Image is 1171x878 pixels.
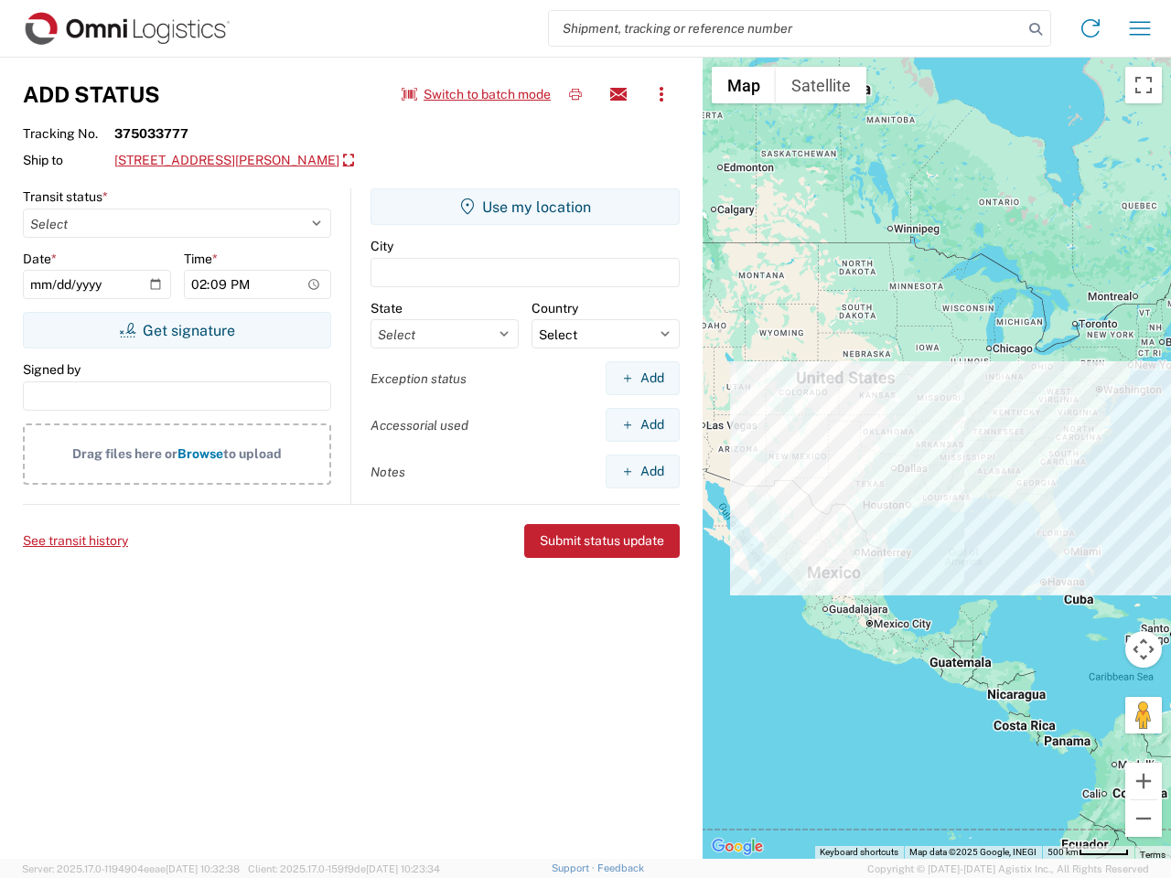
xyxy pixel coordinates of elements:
[23,526,128,556] button: See transit history
[23,188,108,205] label: Transit status
[867,861,1149,877] span: Copyright © [DATE]-[DATE] Agistix Inc., All Rights Reserved
[23,312,331,348] button: Get signature
[371,370,467,387] label: Exception status
[820,846,898,859] button: Keyboard shortcuts
[1047,847,1079,857] span: 500 km
[23,152,114,168] span: Ship to
[72,446,177,461] span: Drag files here or
[1125,631,1162,668] button: Map camera controls
[402,80,551,110] button: Switch to batch mode
[223,446,282,461] span: to upload
[166,863,240,874] span: [DATE] 10:32:38
[23,125,114,142] span: Tracking No.
[712,67,776,103] button: Show street map
[371,417,468,434] label: Accessorial used
[371,188,680,225] button: Use my location
[177,446,223,461] span: Browse
[524,524,680,558] button: Submit status update
[184,251,218,267] label: Time
[371,464,405,480] label: Notes
[114,125,188,142] strong: 375033777
[23,361,81,378] label: Signed by
[606,361,680,395] button: Add
[606,408,680,442] button: Add
[1125,67,1162,103] button: Toggle fullscreen view
[552,862,597,873] a: Support
[371,300,403,316] label: State
[114,145,354,177] a: [STREET_ADDRESS][PERSON_NAME]
[532,300,578,316] label: Country
[606,455,680,488] button: Add
[1125,697,1162,733] button: Drag Pegman onto the map to open Street View
[776,67,866,103] button: Show satellite imagery
[1125,800,1162,837] button: Zoom out
[909,847,1037,857] span: Map data ©2025 Google, INEGI
[1042,846,1134,859] button: Map Scale: 500 km per 51 pixels
[248,863,440,874] span: Client: 2025.17.0-159f9de
[23,81,160,108] h3: Add Status
[366,863,440,874] span: [DATE] 10:23:34
[597,862,644,873] a: Feedback
[22,863,240,874] span: Server: 2025.17.0-1194904eeae
[549,11,1023,46] input: Shipment, tracking or reference number
[707,835,768,859] a: Open this area in Google Maps (opens a new window)
[1125,763,1162,799] button: Zoom in
[707,835,768,859] img: Google
[371,238,393,254] label: City
[23,251,57,267] label: Date
[1140,850,1166,860] a: Terms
